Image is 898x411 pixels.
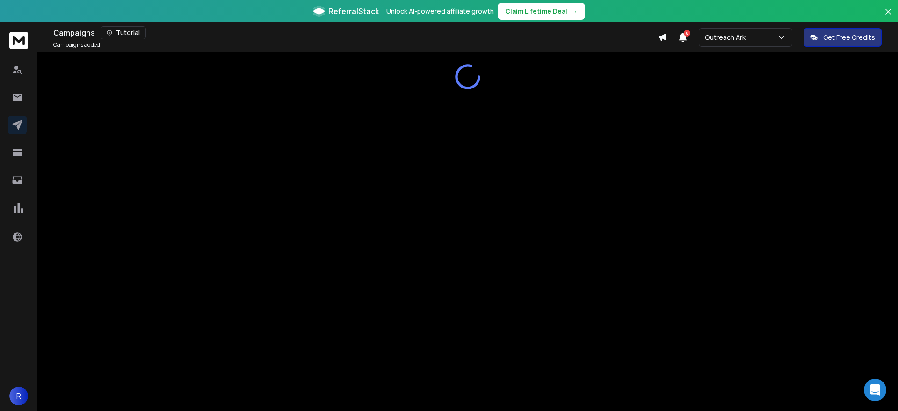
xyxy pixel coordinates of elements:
[705,33,749,42] p: Outreach Ark
[684,30,690,37] span: 6
[386,7,494,16] p: Unlock AI-powered affiliate growth
[328,6,379,17] span: ReferralStack
[9,387,28,405] button: R
[571,7,578,16] span: →
[882,6,894,28] button: Close banner
[53,41,100,49] p: Campaigns added
[53,26,658,39] div: Campaigns
[498,3,585,20] button: Claim Lifetime Deal→
[864,379,886,401] div: Open Intercom Messenger
[823,33,875,42] p: Get Free Credits
[101,26,146,39] button: Tutorial
[804,28,882,47] button: Get Free Credits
